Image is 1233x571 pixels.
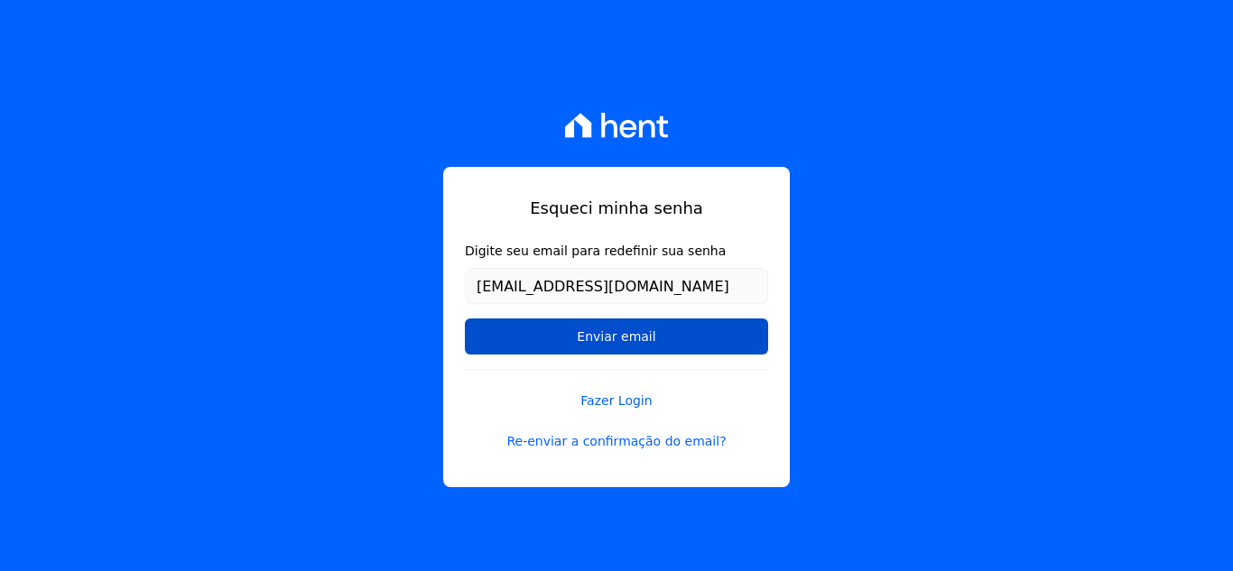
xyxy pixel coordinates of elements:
[465,318,768,355] input: Enviar email
[465,369,768,410] a: Fazer Login
[465,268,768,304] input: Email
[465,196,768,220] h1: Esqueci minha senha
[465,432,768,451] a: Re-enviar a confirmação do email?
[465,242,768,261] label: Digite seu email para redefinir sua senha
